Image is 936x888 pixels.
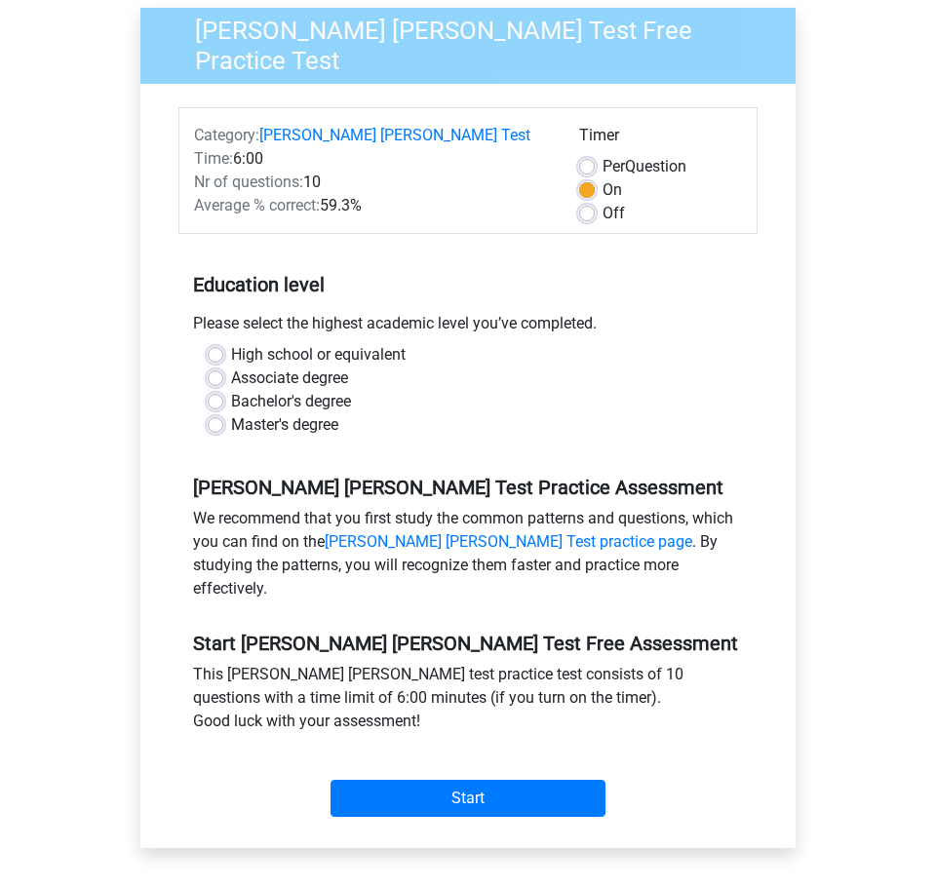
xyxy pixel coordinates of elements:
[231,390,351,413] label: Bachelor's degree
[194,126,259,144] span: Category:
[603,155,686,178] label: Question
[179,194,565,217] div: 59.3%
[178,507,758,608] div: We recommend that you first study the common patterns and questions, which you can find on the . ...
[603,202,625,225] label: Off
[331,780,605,817] input: Start
[193,632,743,655] h5: Start [PERSON_NAME] [PERSON_NAME] Test Free Assessment
[178,312,758,343] div: Please select the highest academic level you’ve completed.
[325,532,692,551] a: [PERSON_NAME] [PERSON_NAME] Test practice page
[603,157,625,175] span: Per
[231,367,348,390] label: Associate degree
[259,126,530,144] a: [PERSON_NAME] [PERSON_NAME] Test
[231,343,406,367] label: High school or equivalent
[194,196,320,214] span: Average % correct:
[178,663,758,741] div: This [PERSON_NAME] [PERSON_NAME] test practice test consists of 10 questions with a time limit of...
[172,8,781,75] h3: [PERSON_NAME] [PERSON_NAME] Test Free Practice Test
[179,171,565,194] div: 10
[579,124,742,155] div: Timer
[194,173,303,191] span: Nr of questions:
[603,178,622,202] label: On
[193,265,743,304] h5: Education level
[179,147,565,171] div: 6:00
[194,149,233,168] span: Time:
[231,413,338,437] label: Master's degree
[193,476,743,499] h5: [PERSON_NAME] [PERSON_NAME] Test Practice Assessment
